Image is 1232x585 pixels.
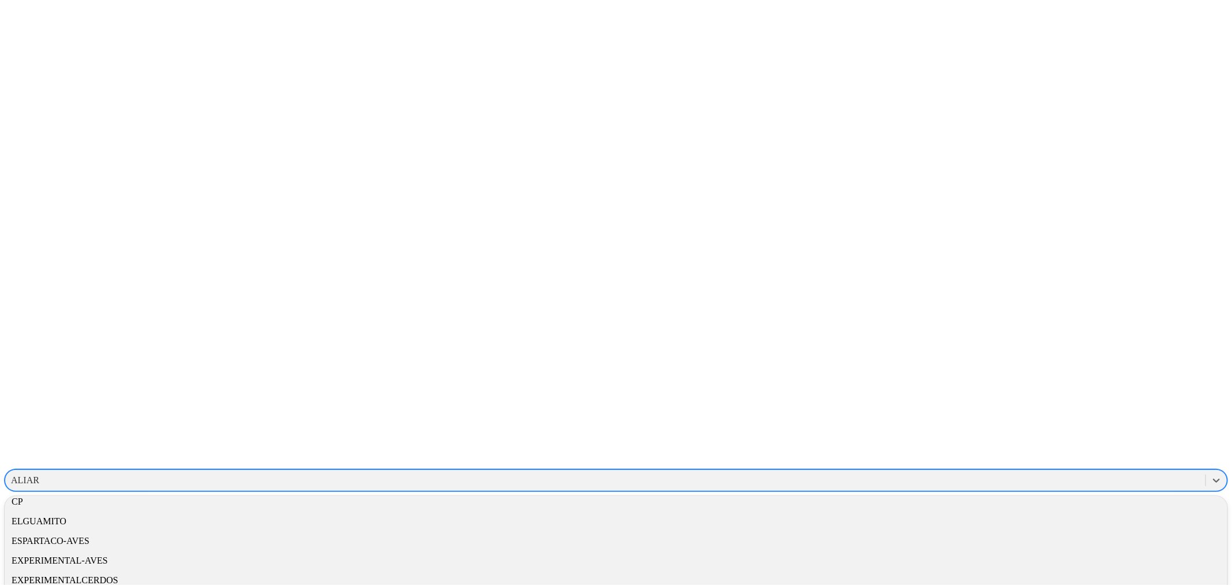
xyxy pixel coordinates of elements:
[11,475,39,486] div: ALIAR
[5,512,1227,531] div: ELGUAMITO
[5,492,1227,512] div: CP
[5,551,1227,571] div: EXPERIMENTAL-AVES
[5,531,1227,551] div: ESPARTACO-AVES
